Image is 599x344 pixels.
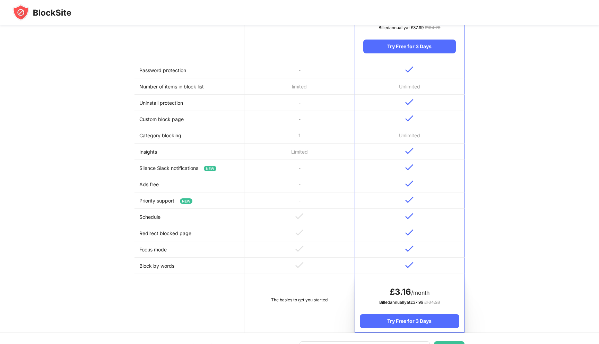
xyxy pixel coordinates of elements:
span: £ 3.16 [390,287,411,297]
img: blocksite-icon-black.svg [12,4,71,21]
img: v-blue.svg [405,66,414,73]
img: v-grey.svg [295,213,304,220]
img: v-blue.svg [405,148,414,154]
img: v-grey.svg [295,229,304,236]
td: Redirect blocked page [134,225,244,241]
img: v-grey.svg [295,262,304,268]
td: Block by words [134,258,244,274]
div: Try Free for 3 Days [363,40,456,53]
img: v-blue.svg [405,115,414,122]
td: Focus mode [134,241,244,258]
img: v-blue.svg [405,246,414,252]
td: - [244,111,354,127]
img: v-blue.svg [405,99,414,105]
div: Billed annually at £ 37.99 [360,299,459,306]
img: v-blue.svg [405,229,414,236]
img: v-blue.svg [405,180,414,187]
td: Schedule [134,209,244,225]
td: Uninstall protection [134,95,244,111]
td: - [244,176,354,192]
td: Password protection [134,62,244,78]
div: The basics to get you started [249,296,349,303]
td: - [244,62,354,78]
td: Priority support [134,192,244,209]
td: Number of items in block list [134,78,244,95]
span: NEW [204,166,216,171]
td: - [244,95,354,111]
td: Custom block page [134,111,244,127]
span: NEW [180,198,192,204]
td: Unlimited [355,78,465,95]
td: Unlimited [355,127,465,144]
img: v-blue.svg [405,262,414,268]
span: £ 104.28 [425,25,440,30]
div: Billed annually at £ 37.99 [363,24,456,31]
img: v-blue.svg [405,164,414,171]
td: Limited [244,144,354,160]
td: 1 [244,127,354,144]
td: limited [244,78,354,95]
span: £ 104.28 [424,300,440,305]
img: v-blue.svg [405,213,414,220]
td: Insights [134,144,244,160]
div: /month [360,286,459,298]
td: - [244,160,354,176]
td: Ads free [134,176,244,192]
td: Category blocking [134,127,244,144]
td: - [244,192,354,209]
td: Silence Slack notifications [134,160,244,176]
div: Try Free for 3 Days [360,314,459,328]
img: v-grey.svg [295,246,304,252]
img: v-blue.svg [405,197,414,203]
